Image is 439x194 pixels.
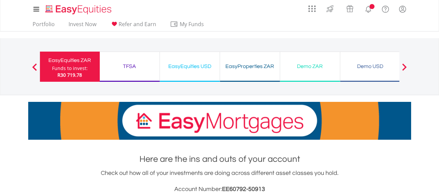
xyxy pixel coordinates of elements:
div: EasyProperties ZAR [224,62,276,71]
a: My Profile [394,2,411,16]
h3: Account Number: [28,185,411,194]
div: Demo ZAR [284,62,336,71]
a: Home page [43,2,114,15]
div: Check out how all of your investments are doing across different asset classes you hold. [28,169,411,194]
div: TFSA [104,62,156,71]
a: Portfolio [30,21,57,31]
div: Funds to invest: [52,65,88,72]
img: EasyMortage Promotion Banner [28,102,411,140]
button: Next [398,67,411,73]
img: grid-menu-icon.svg [308,5,316,12]
a: Notifications [360,2,377,15]
span: My Funds [170,20,214,28]
img: EasyEquities_Logo.png [44,4,114,15]
a: FAQ's and Support [377,2,394,15]
span: EE60792-50913 [222,186,265,192]
span: R30 719.78 [57,72,82,78]
a: AppsGrid [304,2,320,12]
img: thrive-v2.svg [324,3,336,14]
button: Previous [28,67,41,73]
div: EasyEquities ZAR [44,56,96,65]
a: Vouchers [340,2,360,14]
img: vouchers-v2.svg [344,3,355,14]
a: Refer and Earn [107,21,159,31]
div: Demo USD [344,62,396,71]
a: Invest Now [66,21,99,31]
h1: Here are the ins and outs of your account [28,153,411,165]
div: EasyEquities USD [164,62,216,71]
span: Refer and Earn [119,20,156,28]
